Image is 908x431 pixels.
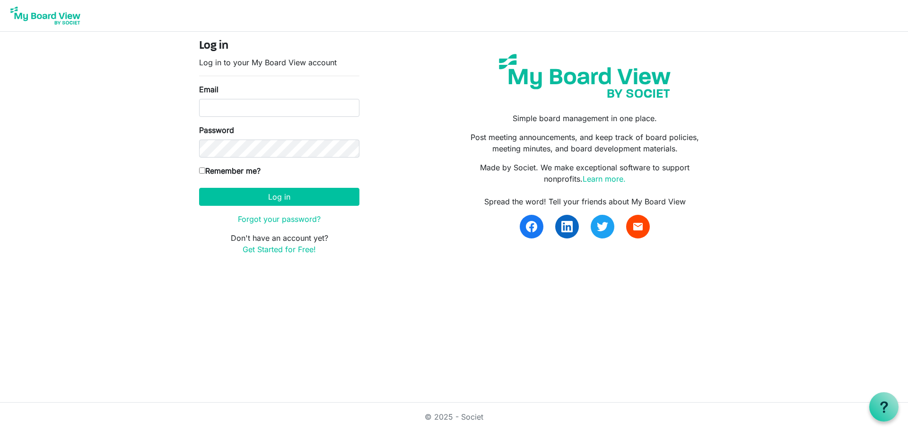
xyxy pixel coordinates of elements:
button: Log in [199,188,359,206]
span: email [632,221,644,232]
a: © 2025 - Societ [425,412,483,422]
p: Post meeting announcements, and keep track of board policies, meeting minutes, and board developm... [461,132,709,154]
a: email [626,215,650,238]
a: Get Started for Free! [243,245,316,254]
img: my-board-view-societ.svg [492,47,678,105]
img: twitter.svg [597,221,608,232]
img: My Board View Logo [8,4,83,27]
label: Email [199,84,218,95]
img: facebook.svg [526,221,537,232]
label: Remember me? [199,165,261,176]
h4: Log in [199,39,359,53]
a: Forgot your password? [238,214,321,224]
div: Spread the word! Tell your friends about My Board View [461,196,709,207]
p: Simple board management in one place. [461,113,709,124]
p: Made by Societ. We make exceptional software to support nonprofits. [461,162,709,185]
img: linkedin.svg [561,221,573,232]
p: Don't have an account yet? [199,232,359,255]
input: Remember me? [199,167,205,174]
p: Log in to your My Board View account [199,57,359,68]
label: Password [199,124,234,136]
a: Learn more. [583,174,626,184]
